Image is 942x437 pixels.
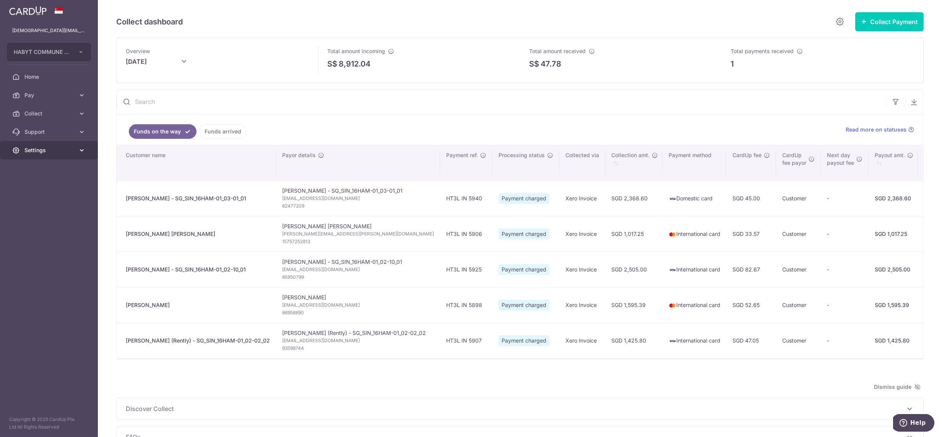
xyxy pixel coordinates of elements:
[821,252,869,287] td: -
[126,404,905,413] span: Discover Collect
[821,287,869,323] td: -
[499,300,549,310] span: Payment charged
[282,344,434,352] span: 93598744
[732,151,762,159] span: CardUp fee
[726,216,776,252] td: SGD 33.57
[893,414,934,433] iframe: Opens a widget where you can find more information
[440,216,492,252] td: HT3L IN 5906
[499,229,549,239] span: Payment charged
[276,180,440,216] td: [PERSON_NAME] - SG_SIN_16HAM-01_03-01_01
[605,252,663,287] td: SGD 2,505.00
[276,216,440,252] td: [PERSON_NAME] [PERSON_NAME]
[874,382,921,392] span: Dismiss guide
[821,216,869,252] td: -
[846,126,914,133] a: Read more on statuses
[282,195,434,202] span: [EMAIL_ADDRESS][DOMAIN_NAME]
[492,145,559,180] th: Processing status
[446,151,478,159] span: Payment ref.
[663,323,726,358] td: International card
[776,145,821,180] th: CardUpfee payor
[499,264,549,275] span: Payment charged
[875,195,912,202] div: SGD 2,368.60
[440,145,492,180] th: Payment ref.
[875,230,912,238] div: SGD 1,017.25
[12,27,86,34] p: [DEMOGRAPHIC_DATA][EMAIL_ADDRESS][DOMAIN_NAME]
[559,145,605,180] th: Collected via
[663,180,726,216] td: Domestic card
[663,252,726,287] td: International card
[875,266,912,273] div: SGD 2,505.00
[821,145,869,180] th: Next daypayout fee
[669,337,676,345] img: visa-sm-192604c4577d2d35970c8ed26b86981c2741ebd56154ab54ad91a526f0f24972.png
[726,145,776,180] th: CardUp fee
[529,48,586,54] span: Total amount received
[24,73,75,81] span: Home
[875,301,912,309] div: SGD 1,595.39
[126,230,270,238] div: [PERSON_NAME] [PERSON_NAME]
[282,238,434,245] span: 15757252813
[605,287,663,323] td: SGD 1,595.39
[282,230,434,238] span: [PERSON_NAME][EMAIL_ADDRESS][PERSON_NAME][DOMAIN_NAME]
[605,216,663,252] td: SGD 1,017.25
[282,202,434,210] span: 82477209
[499,151,545,159] span: Processing status
[776,287,821,323] td: Customer
[559,323,605,358] td: Xero Invoice
[663,145,726,180] th: Payment method
[282,337,434,344] span: [EMAIL_ADDRESS][DOMAIN_NAME]
[126,301,270,309] div: [PERSON_NAME]
[875,337,912,344] div: SGD 1,425.80
[282,301,434,309] span: [EMAIL_ADDRESS][DOMAIN_NAME]
[440,287,492,323] td: HT3L IN 5898
[24,146,75,154] span: Settings
[776,180,821,216] td: Customer
[17,5,33,12] span: Help
[282,266,434,273] span: [EMAIL_ADDRESS][DOMAIN_NAME]
[663,216,726,252] td: International card
[117,89,887,114] input: Search
[529,58,539,70] span: S$
[875,151,905,159] span: Payout amt.
[731,58,734,70] p: 1
[339,58,371,70] p: 8,912.04
[276,145,440,180] th: Payor details
[126,404,914,413] p: Discover Collect
[126,337,270,344] div: [PERSON_NAME] (Rently) - SG_SIN_16HAM-01_02-02_02
[440,323,492,358] td: HT3L IN 5907
[559,252,605,287] td: Xero Invoice
[126,266,270,273] div: [PERSON_NAME] - SG_SIN_16HAM-01_02-10_01
[24,128,75,136] span: Support
[14,48,70,56] span: HABYT COMMUNE SINGAPORE 1 PTE LTD
[282,151,316,159] span: Payor details
[276,287,440,323] td: [PERSON_NAME]
[559,216,605,252] td: Xero Invoice
[605,180,663,216] td: SGD 2,368.60
[440,252,492,287] td: HT3L IN 5925
[499,193,549,204] span: Payment charged
[499,335,549,346] span: Payment charged
[855,12,924,31] button: Collect Payment
[776,216,821,252] td: Customer
[669,302,676,309] img: mastercard-sm-87a3fd1e0bddd137fecb07648320f44c262e2538e7db6024463105ddbc961eb2.png
[117,145,276,180] th: Customer name
[126,48,150,54] span: Overview
[611,151,650,159] span: Collection amt.
[282,273,434,281] span: 85950799
[605,323,663,358] td: SGD 1,425.80
[282,309,434,317] span: 86958890
[7,43,91,61] button: HABYT COMMUNE SINGAPORE 1 PTE LTD
[328,58,338,70] span: S$
[440,180,492,216] td: HT3L IN 5940
[116,16,183,28] h5: Collect dashboard
[200,124,246,139] a: Funds arrived
[782,151,806,167] span: CardUp fee payor
[726,180,776,216] td: SGD 45.00
[827,151,854,167] span: Next day payout fee
[276,323,440,358] td: [PERSON_NAME] (Rently) - SG_SIN_16HAM-01_02-02_02
[605,145,663,180] th: Collection amt. : activate to sort column ascending
[669,266,676,274] img: visa-sm-192604c4577d2d35970c8ed26b86981c2741ebd56154ab54ad91a526f0f24972.png
[776,323,821,358] td: Customer
[24,110,75,117] span: Collect
[9,6,47,15] img: CardUp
